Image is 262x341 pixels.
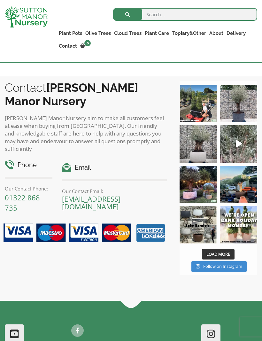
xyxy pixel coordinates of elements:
span: Load More [206,251,230,257]
h2: Contact [5,81,167,108]
b: [PERSON_NAME] Manor Nursery [5,81,138,108]
a: Topiary&Other [171,29,208,38]
img: A beautiful multi-stem Spanish Olive tree potted in our luxurious fibre clay pots 😍😍 [220,85,257,122]
svg: Play [236,140,242,147]
img: Our elegant & picturesque Angustifolia Cones are an exquisite addition to your Bay Tree collectio... [180,85,217,122]
h4: Email [62,163,167,173]
p: Our Contact Phone: [5,185,52,192]
img: New arrivals Monday morning of beautiful olive trees 🤩🤩 The weather is beautiful this summer, gre... [220,125,257,163]
span: 0 [84,40,91,46]
svg: Instagram [196,264,200,269]
button: Load More [202,249,235,260]
img: We’re open Monday 26th of May 2025 (BANK HOLIDAY) to welcome you all pots our new Vietnam pot ran... [220,206,257,244]
a: Plant Pots [57,29,84,38]
span: Follow on Instagram [203,263,242,269]
img: logo [5,6,48,27]
img: “The poetry of nature is never dead” 🪴🫒 A stunning beautiful customer photo has been sent into us... [180,166,217,203]
img: Check out this beauty we potted at our nursery today ❤️‍🔥 A huge, ancient gnarled Olive tree plan... [180,125,217,163]
a: [EMAIL_ADDRESS][DOMAIN_NAME] [62,194,120,211]
img: Pop down this weekend and grab your summer bargain! 😎 We’re stocked high with some beautiful gnar... [220,166,257,203]
a: 0 [79,42,93,50]
a: Contact [57,42,79,50]
a: 01322 868 735 [5,193,40,213]
a: Play [220,125,257,163]
a: Plant Care [143,29,171,38]
input: Search... [113,8,257,21]
p: [PERSON_NAME] Manor Nursery aim to make all customers feel at ease when buying from [GEOGRAPHIC_D... [5,114,167,153]
p: Our Contact Email: [62,187,167,195]
a: Delivery [225,29,247,38]
a: Instagram Follow on Instagram [191,261,247,272]
a: Cloud Trees [112,29,143,38]
h4: Phone [5,160,52,170]
a: About [208,29,225,38]
img: The newest member of our extensive pot catalogue! Introducing... The Baby Barolos - we stock all ... [180,206,217,244]
a: Olive Trees [84,29,112,38]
